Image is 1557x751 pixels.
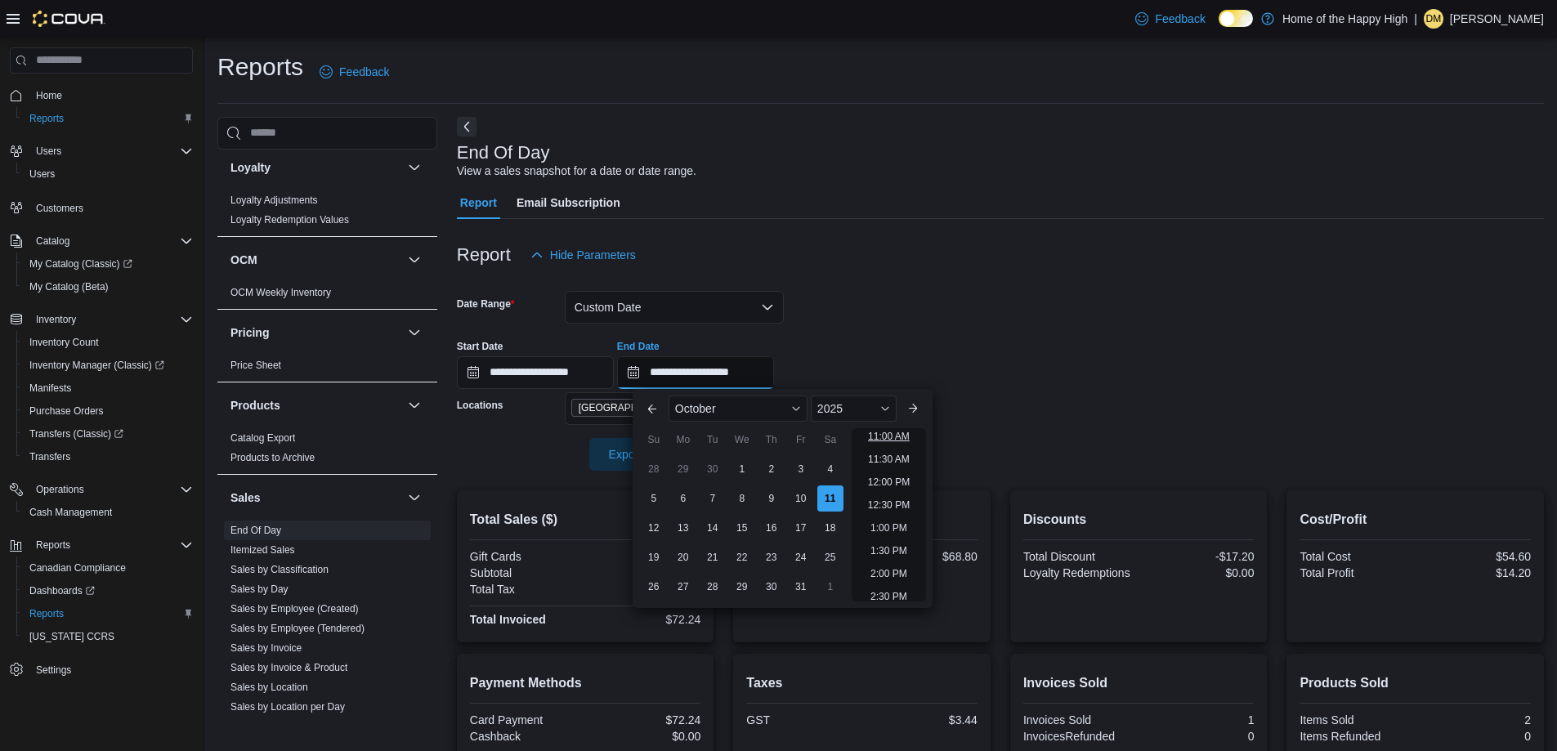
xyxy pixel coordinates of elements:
a: My Catalog (Beta) [23,277,115,297]
h3: Loyalty [230,159,271,176]
div: day-5 [641,485,667,512]
div: We [729,427,755,453]
button: Users [29,141,68,161]
button: Operations [3,478,199,501]
a: Catalog Export [230,432,295,444]
div: day-8 [729,485,755,512]
h2: Invoices Sold [1023,673,1255,693]
a: Itemized Sales [230,544,295,556]
div: day-3 [788,456,814,482]
label: Date Range [457,297,515,311]
a: My Catalog (Classic) [23,254,139,274]
span: Canadian Compliance [29,561,126,574]
label: Locations [457,399,503,412]
button: Next [457,117,476,136]
span: OCM Weekly Inventory [230,286,331,299]
button: Previous Month [639,396,665,422]
span: Transfers [29,450,70,463]
a: Sales by Invoice [230,642,302,654]
div: $54.60 [1419,550,1531,563]
div: Gift Cards [470,550,582,563]
a: My Catalog (Classic) [16,253,199,275]
span: Inventory Count [23,333,193,352]
a: Sales by Employee (Created) [230,603,359,615]
a: Sales by Employee (Tendered) [230,623,365,634]
button: OCM [405,250,424,270]
span: Transfers (Classic) [23,424,193,444]
span: Home [36,89,62,102]
li: 11:00 AM [861,427,916,446]
div: $3.44 [588,583,700,596]
span: Users [23,164,193,184]
div: 0 [1142,730,1254,743]
a: Sales by Location per Day [230,701,345,713]
div: Button. Open the year selector. 2025 is currently selected. [811,396,897,422]
span: DM [1426,9,1442,29]
span: Sales by Invoice [230,641,302,655]
div: $0.00 [588,550,700,563]
div: Cashback [470,730,582,743]
div: Total Tax [470,583,582,596]
span: [US_STATE] CCRS [29,630,114,643]
span: Dark Mode [1219,27,1219,28]
span: Price Sheet [230,359,281,372]
a: Reports [23,109,70,128]
span: October [675,402,716,415]
div: day-12 [641,515,667,541]
button: Reports [3,534,199,557]
input: Dark Mode [1219,10,1253,27]
span: Customers [36,202,83,215]
span: Loyalty Adjustments [230,194,318,207]
div: Items Refunded [1300,730,1412,743]
a: Inventory Count [23,333,105,352]
span: Inventory [29,310,193,329]
span: Settings [29,659,193,680]
div: Fr [788,427,814,453]
p: | [1414,9,1417,29]
li: 11:30 AM [861,449,916,469]
button: Sales [405,488,424,507]
span: Transfers (Classic) [29,427,123,440]
h2: Total Sales ($) [470,510,701,530]
span: Sales by Classification [230,563,329,576]
a: Price Sheet [230,360,281,371]
span: [GEOGRAPHIC_DATA] - [GEOGRAPHIC_DATA] - Fire & Flower [579,400,706,416]
a: Feedback [1129,2,1211,35]
a: Sales by Day [230,583,289,595]
p: Home of the Happy High [1282,9,1407,29]
button: Hide Parameters [524,239,642,271]
div: day-20 [670,544,696,570]
span: My Catalog (Beta) [29,280,109,293]
span: Manifests [29,382,71,395]
span: Inventory Count [29,336,99,349]
div: Dalianna Melgar [1424,9,1443,29]
div: day-10 [788,485,814,512]
span: Canadian Compliance [23,558,193,578]
div: GST [746,713,858,726]
span: Users [29,141,193,161]
label: Start Date [457,340,503,353]
input: Press the down key to enter a popover containing a calendar. Press the escape key to close the po... [617,356,774,389]
div: day-30 [758,574,785,600]
div: Items Sold [1300,713,1412,726]
span: Reports [23,604,193,624]
span: Sales by Employee (Created) [230,602,359,615]
li: 1:00 PM [864,518,914,538]
span: Products to Archive [230,451,315,464]
span: Settings [36,664,71,677]
div: 0 [1419,730,1531,743]
span: Email Subscription [517,186,620,219]
button: Users [16,163,199,186]
button: Inventory [29,310,83,329]
h2: Discounts [1023,510,1255,530]
span: Cash Management [23,503,193,522]
div: Button. Open the month selector. October is currently selected. [669,396,808,422]
div: $72.24 [588,613,700,626]
span: Purchase Orders [23,401,193,421]
div: Total Cost [1300,550,1412,563]
a: Inventory Manager (Classic) [23,355,171,375]
a: Transfers [23,447,77,467]
button: Settings [3,658,199,682]
div: Tu [700,427,726,453]
button: Canadian Compliance [16,557,199,579]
